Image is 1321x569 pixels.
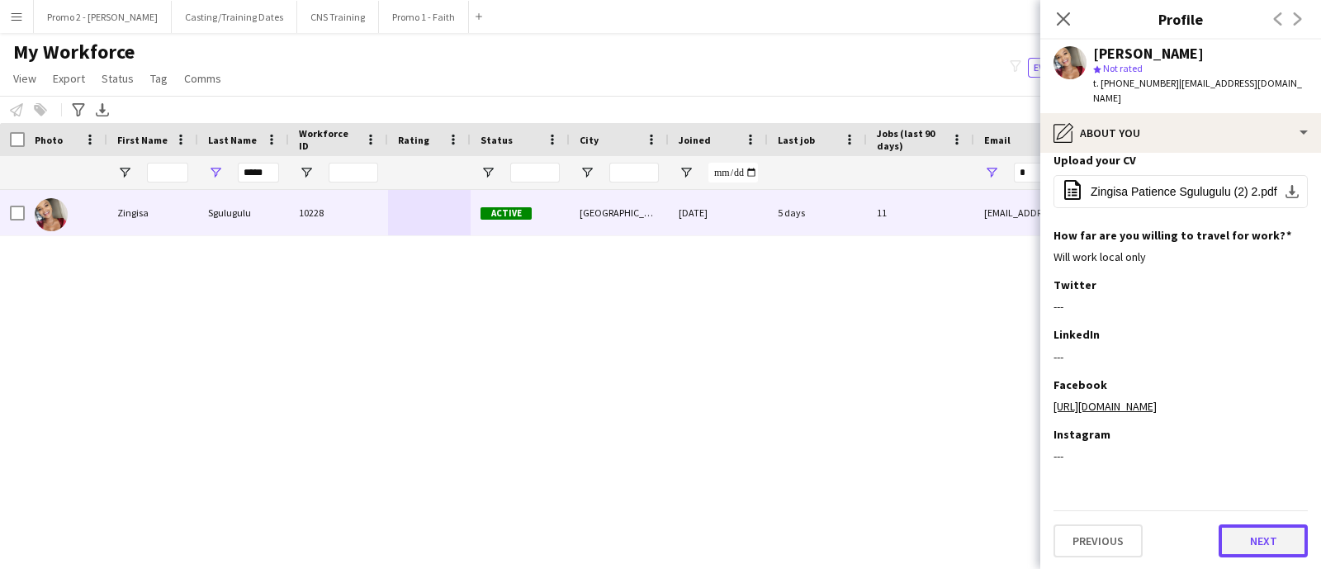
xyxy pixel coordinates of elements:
span: My Workforce [13,40,135,64]
button: Next [1219,524,1308,557]
button: Open Filter Menu [481,165,495,180]
input: Status Filter Input [510,163,560,183]
a: [URL][DOMAIN_NAME] [1053,399,1157,414]
app-action-btn: Advanced filters [69,100,88,120]
button: Promo 2 - [PERSON_NAME] [34,1,172,33]
div: [EMAIL_ADDRESS][DOMAIN_NAME] [974,190,1304,235]
button: Previous [1053,524,1143,557]
span: Last job [778,134,815,146]
input: City Filter Input [609,163,659,183]
input: Email Filter Input [1014,163,1295,183]
button: CNS Training [297,1,379,33]
div: --- [1053,299,1308,314]
div: Sgulugulu [198,190,289,235]
div: [PERSON_NAME] [1093,46,1204,61]
span: Joined [679,134,711,146]
button: Open Filter Menu [208,165,223,180]
button: Open Filter Menu [984,165,999,180]
h3: Instagram [1053,427,1110,442]
h3: Twitter [1053,277,1096,292]
input: Joined Filter Input [708,163,758,183]
button: Open Filter Menu [117,165,132,180]
span: City [580,134,599,146]
a: Status [95,68,140,89]
div: 5 days [768,190,867,235]
span: Not rated [1103,62,1143,74]
span: Active [481,207,532,220]
img: Zingisa Sgulugulu [35,198,68,231]
h3: LinkedIn [1053,327,1100,342]
input: Last Name Filter Input [238,163,279,183]
h3: Profile [1040,8,1321,30]
span: Status [481,134,513,146]
div: About you [1040,113,1321,153]
span: Rating [398,134,429,146]
a: Tag [144,68,174,89]
span: Export [53,71,85,86]
app-action-btn: Export XLSX [92,100,112,120]
span: | [EMAIL_ADDRESS][DOMAIN_NAME] [1093,77,1302,104]
input: Workforce ID Filter Input [329,163,378,183]
span: Last Name [208,134,257,146]
h3: Facebook [1053,377,1107,392]
a: Export [46,68,92,89]
button: Promo 1 - Faith [379,1,469,33]
div: [GEOGRAPHIC_DATA] [570,190,669,235]
h3: How far are you willing to travel for work? [1053,228,1291,243]
span: Tag [150,71,168,86]
div: --- [1053,349,1308,364]
button: Open Filter Menu [580,165,594,180]
span: Zingisa Patience Sgulugulu (2) 2.pdf [1091,185,1277,198]
a: View [7,68,43,89]
span: Comms [184,71,221,86]
span: View [13,71,36,86]
span: First Name [117,134,168,146]
span: Workforce ID [299,127,358,152]
div: [DATE] [669,190,768,235]
span: t. [PHONE_NUMBER] [1093,77,1179,89]
div: Will work local only [1053,249,1308,264]
span: Photo [35,134,63,146]
h3: Upload your CV [1053,153,1136,168]
a: Comms [178,68,228,89]
button: Everyone10,940 [1028,58,1115,78]
button: Open Filter Menu [679,165,694,180]
div: 10228 [289,190,388,235]
button: Casting/Training Dates [172,1,297,33]
span: Email [984,134,1011,146]
button: Open Filter Menu [299,165,314,180]
input: First Name Filter Input [147,163,188,183]
span: Jobs (last 90 days) [877,127,945,152]
div: 11 [867,190,974,235]
div: Zingisa [107,190,198,235]
div: --- [1053,448,1308,463]
button: Zingisa Patience Sgulugulu (2) 2.pdf [1053,175,1308,208]
span: Status [102,71,134,86]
